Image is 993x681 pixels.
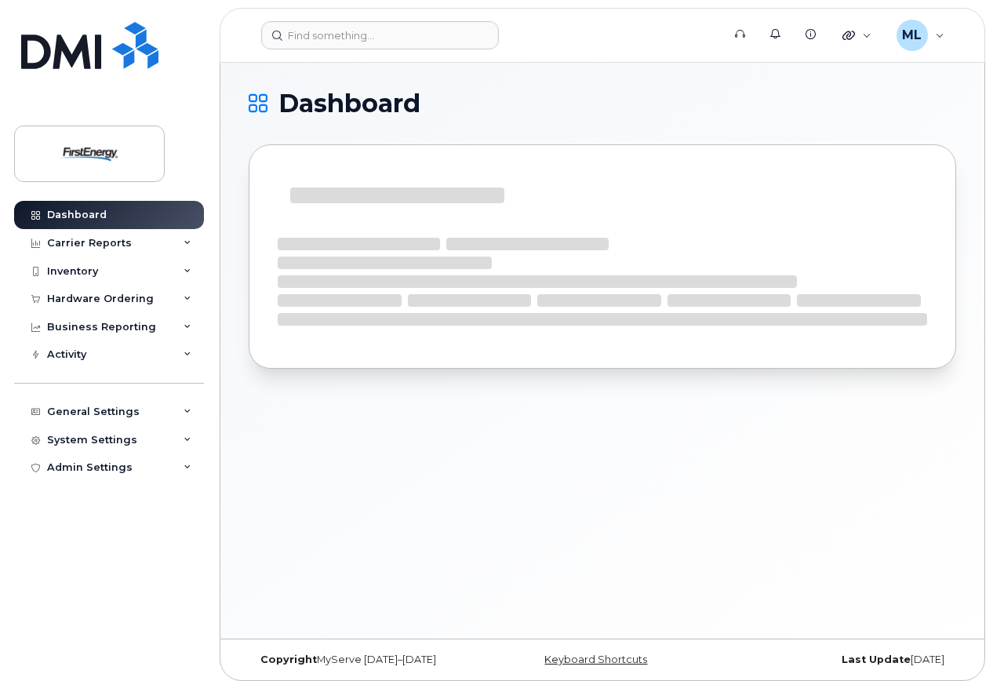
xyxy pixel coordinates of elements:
[544,654,647,665] a: Keyboard Shortcuts
[249,654,485,666] div: MyServe [DATE]–[DATE]
[720,654,956,666] div: [DATE]
[260,654,317,665] strong: Copyright
[278,92,420,115] span: Dashboard
[842,654,911,665] strong: Last Update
